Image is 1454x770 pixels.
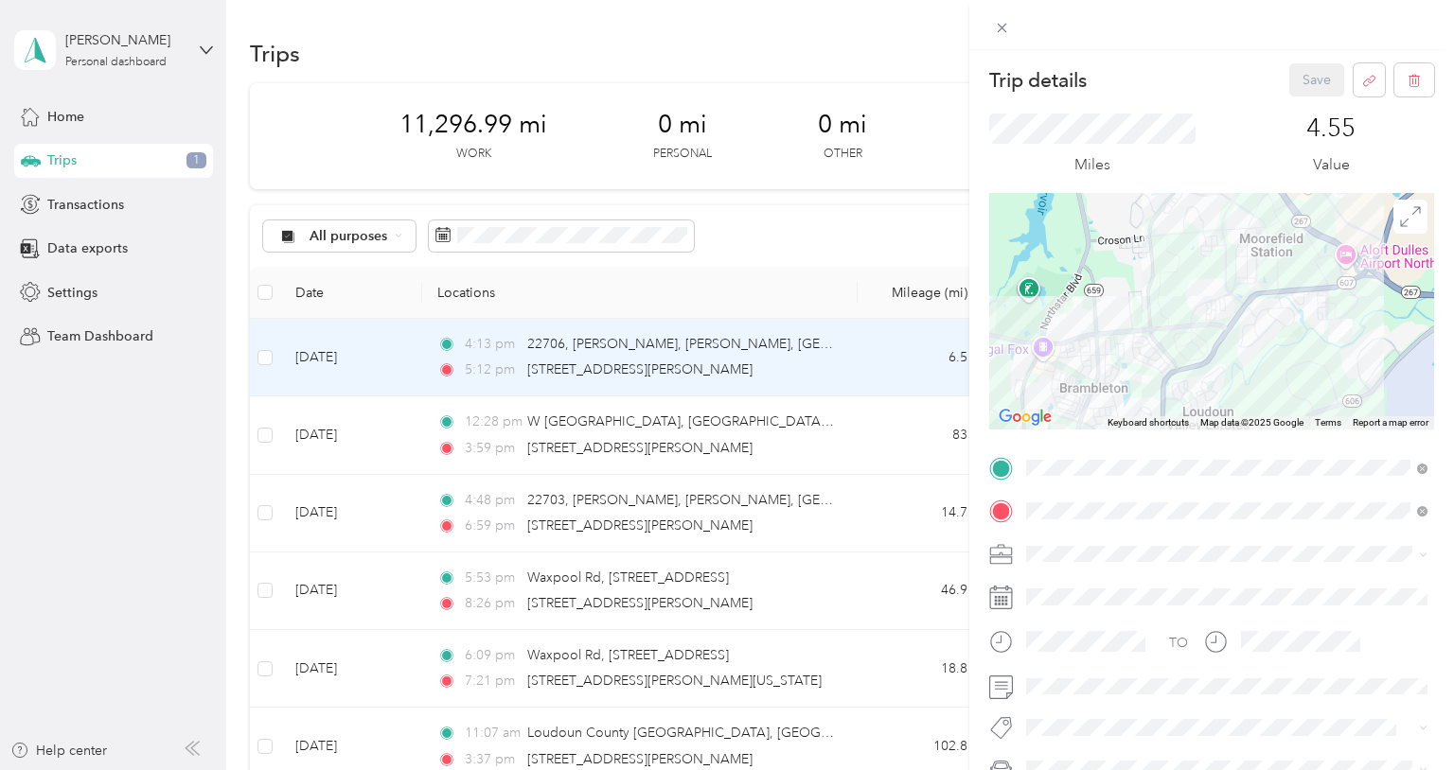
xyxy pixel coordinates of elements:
span: Map data ©2025 Google [1200,417,1303,428]
p: Miles [1074,153,1110,177]
iframe: Everlance-gr Chat Button Frame [1348,664,1454,770]
img: Google [994,405,1056,429]
p: Trip details [989,67,1087,94]
button: Keyboard shortcuts [1108,416,1189,429]
p: Value [1313,153,1350,177]
a: Report a map error [1353,417,1428,428]
p: 4.55 [1306,114,1356,144]
a: Terms (opens in new tab) [1315,417,1341,428]
div: TO [1169,633,1188,653]
a: Open this area in Google Maps (opens a new window) [994,405,1056,429]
